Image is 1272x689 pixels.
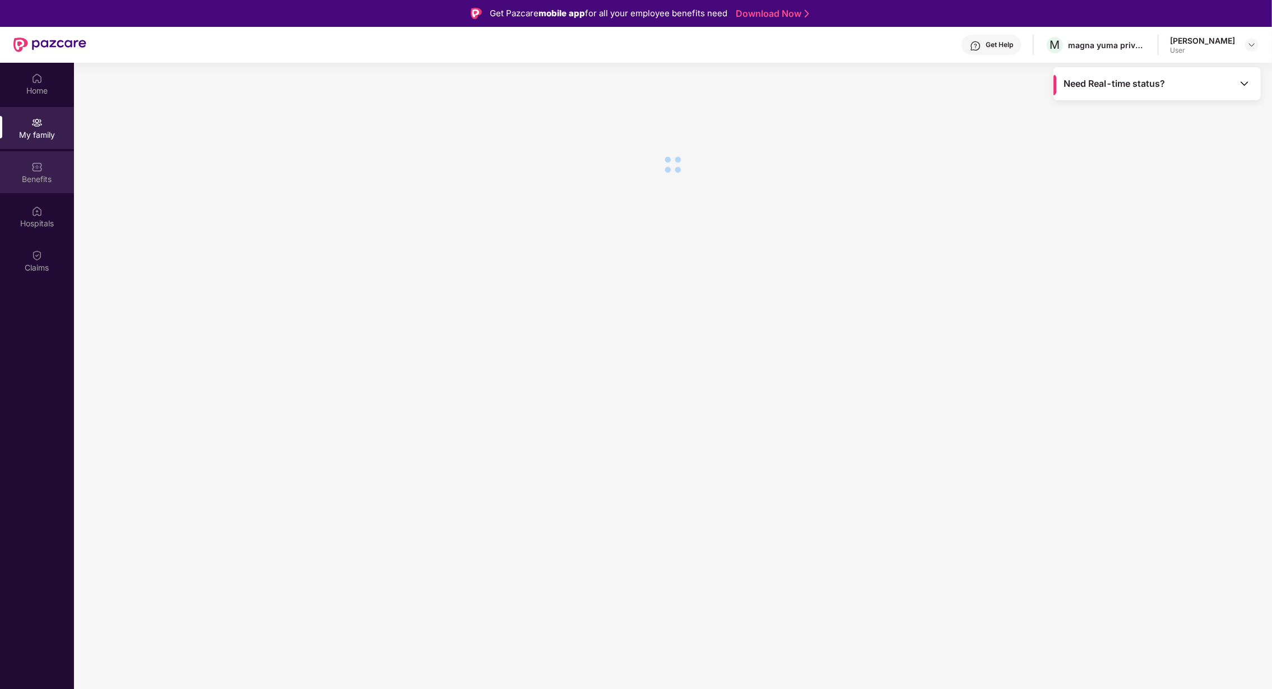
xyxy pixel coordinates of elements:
div: magna yuma private limited [1068,40,1146,50]
a: Download Now [736,8,806,20]
img: svg+xml;base64,PHN2ZyBpZD0iSG9zcGl0YWxzIiB4bWxucz0iaHR0cDovL3d3dy53My5vcmcvMjAwMC9zdmciIHdpZHRoPS... [31,206,43,217]
div: Get Help [986,40,1013,49]
span: M [1050,38,1060,52]
div: Get Pazcare for all your employee benefits need [490,7,727,20]
img: svg+xml;base64,PHN2ZyBpZD0iQ2xhaW0iIHhtbG5zPSJodHRwOi8vd3d3LnczLm9yZy8yMDAwL3N2ZyIgd2lkdGg9IjIwIi... [31,250,43,261]
div: User [1170,46,1235,55]
img: svg+xml;base64,PHN2ZyBpZD0iSGVscC0zMngzMiIgeG1sbnM9Imh0dHA6Ly93d3cudzMub3JnLzIwMDAvc3ZnIiB3aWR0aD... [970,40,981,52]
img: New Pazcare Logo [13,38,86,52]
div: [PERSON_NAME] [1170,35,1235,46]
strong: mobile app [538,8,585,18]
img: svg+xml;base64,PHN2ZyB3aWR0aD0iMjAiIGhlaWdodD0iMjAiIHZpZXdCb3g9IjAgMCAyMCAyMCIgZmlsbD0ibm9uZSIgeG... [31,117,43,128]
img: Logo [471,8,482,19]
img: Stroke [805,8,809,20]
span: Need Real-time status? [1064,78,1166,90]
img: svg+xml;base64,PHN2ZyBpZD0iSG9tZSIgeG1sbnM9Imh0dHA6Ly93d3cudzMub3JnLzIwMDAvc3ZnIiB3aWR0aD0iMjAiIG... [31,73,43,84]
img: svg+xml;base64,PHN2ZyBpZD0iRHJvcGRvd24tMzJ4MzIiIHhtbG5zPSJodHRwOi8vd3d3LnczLm9yZy8yMDAwL3N2ZyIgd2... [1247,40,1256,49]
img: svg+xml;base64,PHN2ZyBpZD0iQmVuZWZpdHMiIHhtbG5zPSJodHRwOi8vd3d3LnczLm9yZy8yMDAwL3N2ZyIgd2lkdGg9Ij... [31,161,43,173]
img: Toggle Icon [1239,78,1250,89]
